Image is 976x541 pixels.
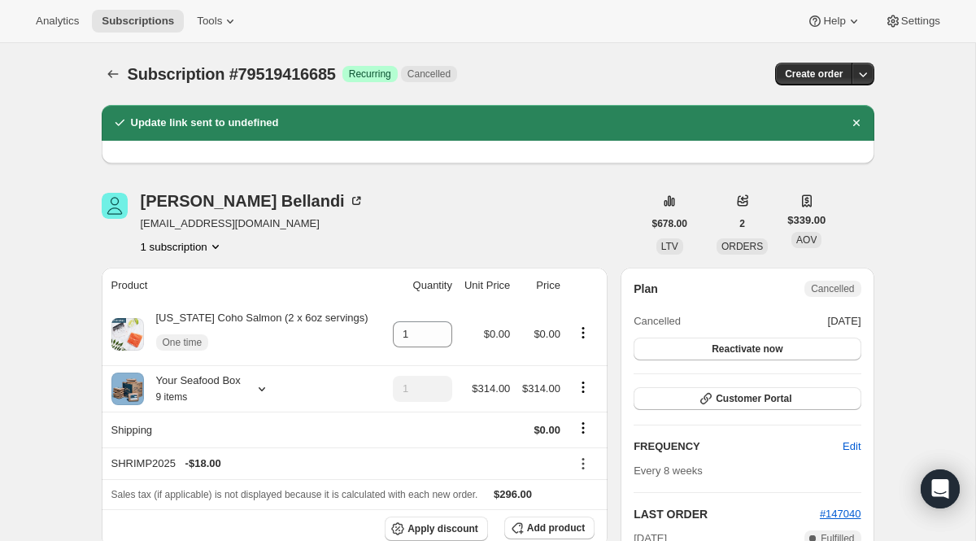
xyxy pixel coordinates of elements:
[92,10,184,33] button: Subscriptions
[407,522,478,535] span: Apply discount
[128,65,336,83] span: Subscription #79519416685
[634,338,861,360] button: Reactivate now
[163,336,203,349] span: One time
[102,193,128,219] span: Ralph Bellandi
[187,10,248,33] button: Tools
[385,268,457,303] th: Quantity
[634,465,703,477] span: Every 8 weeks
[494,488,532,500] span: $296.00
[534,424,560,436] span: $0.00
[634,438,843,455] h2: FREQUENCY
[472,382,510,395] span: $314.00
[796,234,817,246] span: AOV
[901,15,940,28] span: Settings
[823,15,845,28] span: Help
[921,469,960,508] div: Open Intercom Messenger
[570,324,596,342] button: Product actions
[185,456,221,472] span: - $18.00
[102,15,174,28] span: Subscriptions
[504,517,595,539] button: Add product
[570,378,596,396] button: Product actions
[634,281,658,297] h2: Plan
[527,521,585,534] span: Add product
[141,216,364,232] span: [EMAIL_ADDRESS][DOMAIN_NAME]
[407,68,451,81] span: Cancelled
[26,10,89,33] button: Analytics
[534,328,560,340] span: $0.00
[716,392,791,405] span: Customer Portal
[712,342,782,356] span: Reactivate now
[634,313,681,329] span: Cancelled
[156,391,188,403] small: 9 items
[875,10,950,33] button: Settings
[730,212,755,235] button: 2
[522,382,560,395] span: $314.00
[102,63,124,85] button: Subscriptions
[197,15,222,28] span: Tools
[144,373,241,405] div: Your Seafood Box
[141,193,364,209] div: [PERSON_NAME] Bellandi
[36,15,79,28] span: Analytics
[111,489,478,500] span: Sales tax (if applicable) is not displayed because it is calculated with each new order.
[643,212,697,235] button: $678.00
[111,456,560,472] div: SHRIMP2025
[739,217,745,230] span: 2
[797,10,871,33] button: Help
[634,506,820,522] h2: LAST ORDER
[828,313,861,329] span: [DATE]
[102,412,386,447] th: Shipping
[661,241,678,252] span: LTV
[775,63,852,85] button: Create order
[833,434,870,460] button: Edit
[721,241,763,252] span: ORDERS
[785,68,843,81] span: Create order
[144,310,368,359] div: [US_STATE] Coho Salmon (2 x 6oz servings)
[457,268,515,303] th: Unit Price
[634,387,861,410] button: Customer Portal
[102,268,386,303] th: Product
[787,212,826,229] span: $339.00
[515,268,565,303] th: Price
[652,217,687,230] span: $678.00
[820,506,861,522] button: #147040
[820,508,861,520] a: #147040
[811,282,854,295] span: Cancelled
[484,328,511,340] span: $0.00
[111,318,144,351] img: product img
[131,115,279,131] h2: Update link sent to undefined
[843,438,861,455] span: Edit
[141,238,224,255] button: Product actions
[111,373,144,405] img: product img
[570,419,596,437] button: Shipping actions
[845,111,868,134] button: Dismiss notification
[349,68,391,81] span: Recurring
[385,517,488,541] button: Apply discount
